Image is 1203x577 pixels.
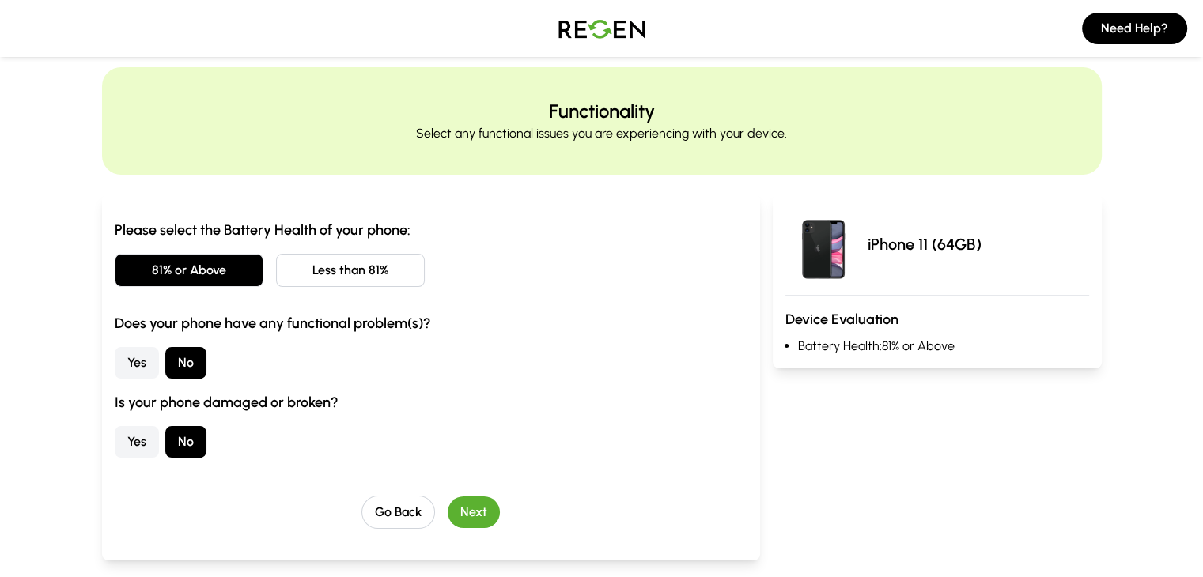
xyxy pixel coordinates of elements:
[165,347,206,379] button: No
[115,312,747,334] h3: Does your phone have any functional problem(s)?
[115,347,159,379] button: Yes
[276,254,425,287] button: Less than 81%
[1082,13,1187,44] button: Need Help?
[416,124,787,143] p: Select any functional issues you are experiencing with your device.
[165,426,206,458] button: No
[547,6,657,51] img: Logo
[448,496,500,528] button: Next
[549,99,655,124] h2: Functionality
[115,426,159,458] button: Yes
[785,206,861,282] img: iPhone 11
[115,391,747,413] h3: Is your phone damaged or broken?
[361,496,435,529] button: Go Back
[785,308,1089,330] h3: Device Evaluation
[115,219,747,241] h3: Please select the Battery Health of your phone:
[798,337,1089,356] li: Battery Health: 81% or Above
[115,254,263,287] button: 81% or Above
[868,233,982,255] p: iPhone 11 (64GB)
